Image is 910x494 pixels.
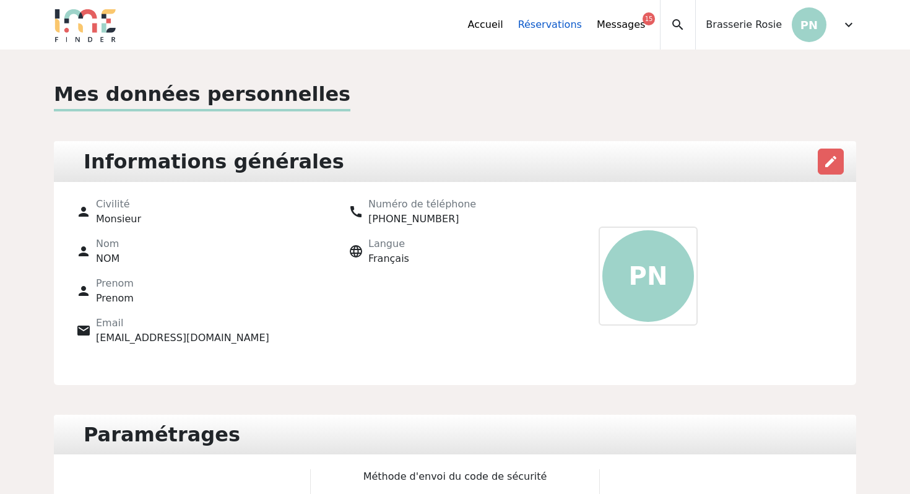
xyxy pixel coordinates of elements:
span: language [349,244,363,259]
span: [EMAIL_ADDRESS][DOMAIN_NAME] [96,332,269,344]
span: expand_more [841,17,856,32]
span: Prenom [96,277,134,289]
span: Prenom [96,292,134,304]
span: edit [823,154,838,169]
button: edit [818,149,844,175]
span: NOM [96,253,119,264]
span: person [76,244,91,259]
span: Email [96,317,123,329]
span: Civilité [96,198,130,210]
a: Messages15 [597,17,645,32]
p: Mes données personnelles [54,79,350,111]
div: Paramétrages [76,420,248,449]
span: [PHONE_NUMBER] [368,213,459,225]
span: person [76,284,91,298]
span: search [670,17,685,32]
span: Langue [368,238,405,249]
span: Brasserie Rosie [706,17,782,32]
span: Français [368,253,409,264]
p: PN [602,230,694,322]
span: Numéro de téléphone [368,198,476,210]
span: person [76,204,91,219]
span: call [349,204,363,219]
a: Accueil [467,17,503,32]
img: Logo.png [54,7,117,42]
p: PN [792,7,826,42]
div: 15 [643,12,656,25]
span: Monsieur [96,213,141,225]
div: Informations générales [76,146,352,177]
span: Nom [96,238,119,249]
span: email [76,323,91,338]
p: Méthode d'envoi du code de sécurité [331,469,579,484]
a: Réservations [518,17,582,32]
